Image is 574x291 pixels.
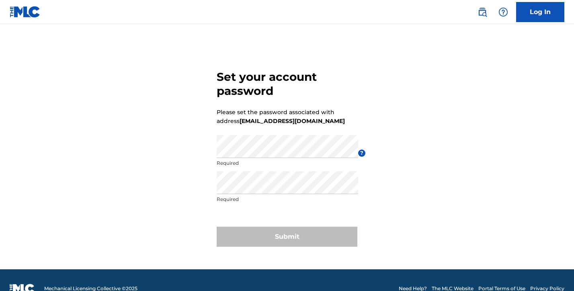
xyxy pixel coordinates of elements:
img: MLC Logo [10,6,41,18]
span: ? [358,150,365,157]
p: Please set the password associated with address [217,108,345,125]
p: Required [217,196,358,203]
a: Public Search [474,4,490,20]
strong: [EMAIL_ADDRESS][DOMAIN_NAME] [240,117,345,125]
a: Log In [516,2,564,22]
h3: Set your account password [217,70,357,98]
img: search [478,7,487,17]
div: Help [495,4,511,20]
p: Required [217,160,358,167]
img: help [498,7,508,17]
